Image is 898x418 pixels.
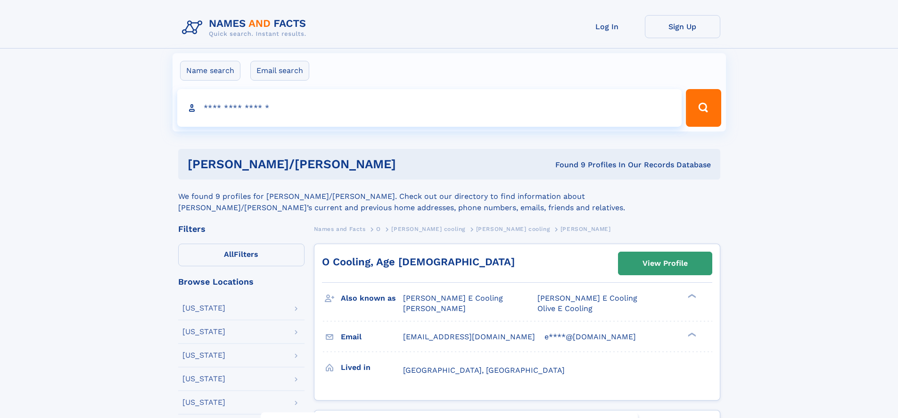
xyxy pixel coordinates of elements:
[182,328,225,336] div: [US_STATE]
[403,294,503,303] span: [PERSON_NAME] E Cooling
[537,294,637,303] span: [PERSON_NAME] E Cooling
[391,223,465,235] a: [PERSON_NAME] cooling
[537,304,593,313] span: Olive E Cooling
[314,223,366,235] a: Names and Facts
[476,223,550,235] a: [PERSON_NAME] cooling
[178,244,305,266] label: Filters
[403,304,466,313] span: [PERSON_NAME]
[403,332,535,341] span: [EMAIL_ADDRESS][DOMAIN_NAME]
[178,180,720,213] div: We found 9 profiles for [PERSON_NAME]/[PERSON_NAME]. Check out our directory to find information ...
[322,256,515,268] a: O Cooling, Age [DEMOGRAPHIC_DATA]
[182,304,225,312] div: [US_STATE]
[178,278,305,286] div: Browse Locations
[224,250,234,259] span: All
[685,293,697,299] div: ❯
[560,226,611,232] span: [PERSON_NAME]
[376,223,381,235] a: O
[341,290,403,306] h3: Also known as
[391,226,465,232] span: [PERSON_NAME] cooling
[182,375,225,383] div: [US_STATE]
[376,226,381,232] span: O
[250,61,309,81] label: Email search
[188,158,476,170] h1: [PERSON_NAME]/[PERSON_NAME]
[180,61,240,81] label: Name search
[177,89,682,127] input: search input
[403,366,565,375] span: [GEOGRAPHIC_DATA], [GEOGRAPHIC_DATA]
[182,399,225,406] div: [US_STATE]
[643,253,688,274] div: View Profile
[178,225,305,233] div: Filters
[341,329,403,345] h3: Email
[645,15,720,38] a: Sign Up
[476,226,550,232] span: [PERSON_NAME] cooling
[569,15,645,38] a: Log In
[182,352,225,359] div: [US_STATE]
[476,160,711,170] div: Found 9 Profiles In Our Records Database
[178,15,314,41] img: Logo Names and Facts
[341,360,403,376] h3: Lived in
[686,89,721,127] button: Search Button
[685,331,697,337] div: ❯
[618,252,712,275] a: View Profile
